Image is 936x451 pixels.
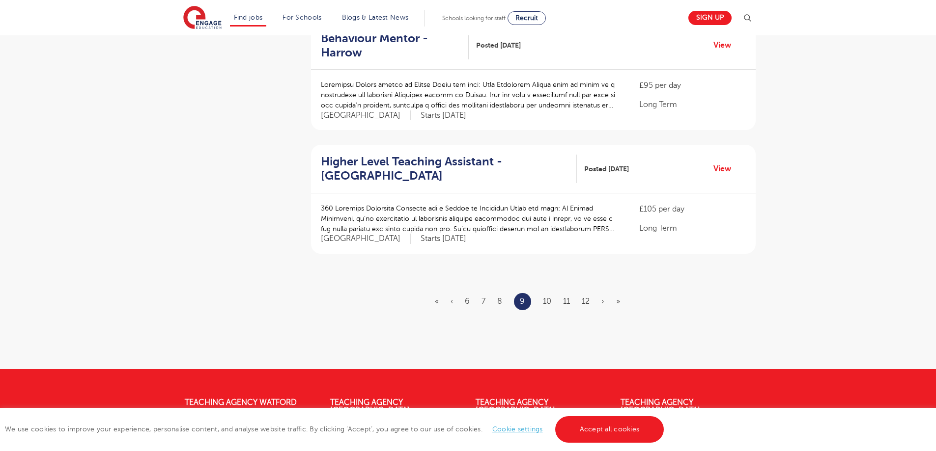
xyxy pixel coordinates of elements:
[688,11,732,25] a: Sign up
[442,15,506,22] span: Schools looking for staff
[321,155,569,183] h2: Higher Level Teaching Assistant - [GEOGRAPHIC_DATA]
[639,222,745,234] p: Long Term
[234,14,263,21] a: Find jobs
[616,297,620,306] a: Last
[321,110,411,121] span: [GEOGRAPHIC_DATA]
[321,234,411,244] span: [GEOGRAPHIC_DATA]
[183,6,222,30] img: Engage Education
[497,297,502,306] a: 8
[601,297,604,306] a: Next
[563,297,570,306] a: 11
[185,398,297,407] a: Teaching Agency Watford
[321,155,577,183] a: Higher Level Teaching Assistant - [GEOGRAPHIC_DATA]
[492,425,543,433] a: Cookie settings
[342,14,409,21] a: Blogs & Latest News
[5,425,666,433] span: We use cookies to improve your experience, personalise content, and analyse website traffic. By c...
[330,398,410,415] a: Teaching Agency [GEOGRAPHIC_DATA]
[584,164,629,174] span: Posted [DATE]
[639,99,745,110] p: Long Term
[321,31,461,60] h2: Behaviour Mentor - Harrow
[520,295,525,308] a: 9
[435,297,439,306] a: First
[713,162,738,175] a: View
[476,398,555,415] a: Teaching Agency [GEOGRAPHIC_DATA]
[639,203,745,215] p: £105 per day
[321,31,469,60] a: Behaviour Mentor - Harrow
[621,398,700,415] a: Teaching Agency [GEOGRAPHIC_DATA]
[482,297,485,306] a: 7
[321,80,620,110] p: Loremipsu Dolors ametco ad Elitse Doeiu tem inci: Utla Etdolorem Aliqua enim ad minim ve q nostru...
[713,39,738,52] a: View
[543,297,551,306] a: 10
[321,203,620,234] p: 360 Loremips Dolorsita Consecte adi e Seddoe te Incididun Utlab etd magn: Al Enimad Minimveni, qu...
[283,14,321,21] a: For Schools
[476,40,521,51] span: Posted [DATE]
[582,297,590,306] a: 12
[421,110,466,121] p: Starts [DATE]
[555,416,664,443] a: Accept all cookies
[639,80,745,91] p: £95 per day
[421,234,466,244] p: Starts [DATE]
[508,11,546,25] a: Recruit
[451,297,453,306] a: Previous
[465,297,470,306] a: 6
[515,14,538,22] span: Recruit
